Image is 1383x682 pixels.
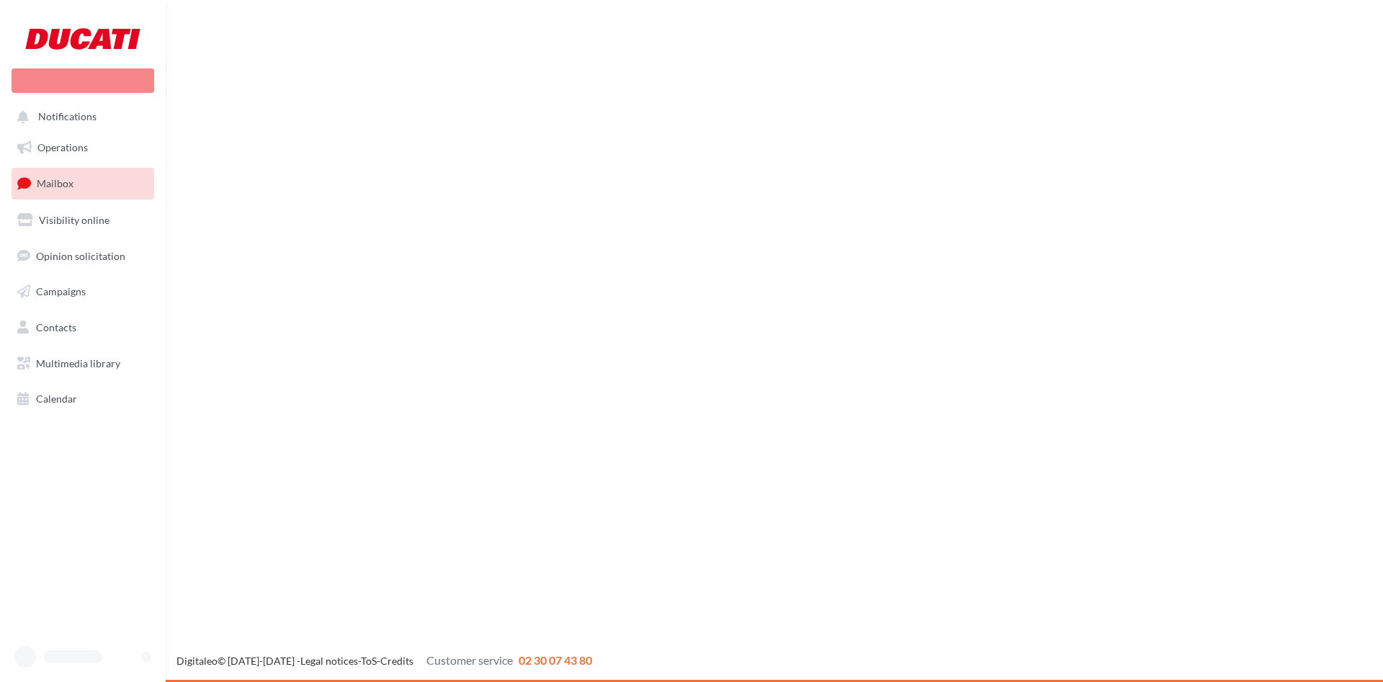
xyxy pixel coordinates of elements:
[176,655,218,667] a: Digitaleo
[300,655,358,667] a: Legal notices
[9,133,157,163] a: Operations
[9,313,157,343] a: Contacts
[9,384,157,414] a: Calendar
[9,277,157,307] a: Campaigns
[39,214,109,226] span: Visibility online
[9,205,157,235] a: Visibility online
[36,249,125,261] span: Opinion solicitation
[380,655,413,667] a: Credits
[37,141,88,153] span: Operations
[176,655,592,667] span: © [DATE]-[DATE] - - -
[37,177,73,189] span: Mailbox
[36,392,77,405] span: Calendar
[36,357,120,369] span: Multimedia library
[9,349,157,379] a: Multimedia library
[426,653,513,667] span: Customer service
[36,321,76,333] span: Contacts
[36,285,86,297] span: Campaigns
[12,68,154,93] div: New campaign
[9,168,157,199] a: Mailbox
[519,653,592,667] span: 02 30 07 43 80
[361,655,377,667] a: ToS
[9,241,157,272] a: Opinion solicitation
[38,111,97,123] span: Notifications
